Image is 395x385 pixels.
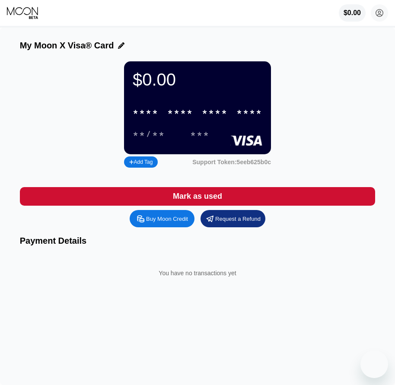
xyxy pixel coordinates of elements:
[130,210,194,227] div: Buy Moon Credit
[360,350,388,378] iframe: Button to launch messaging window
[20,41,114,51] div: My Moon X Visa® Card
[192,159,271,165] div: Support Token:5eeb625b0c
[27,261,369,285] div: You have no transactions yet
[173,191,222,201] div: Mark as used
[20,187,376,206] div: Mark as used
[20,236,376,246] div: Payment Details
[192,159,271,165] div: Support Token: 5eeb625b0c
[339,4,366,22] div: $0.00
[124,156,158,168] div: Add Tag
[133,70,262,89] div: $0.00
[146,215,188,223] div: Buy Moon Credit
[129,159,153,165] div: Add Tag
[201,210,265,227] div: Request a Refund
[215,215,261,223] div: Request a Refund
[344,9,361,17] div: $0.00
